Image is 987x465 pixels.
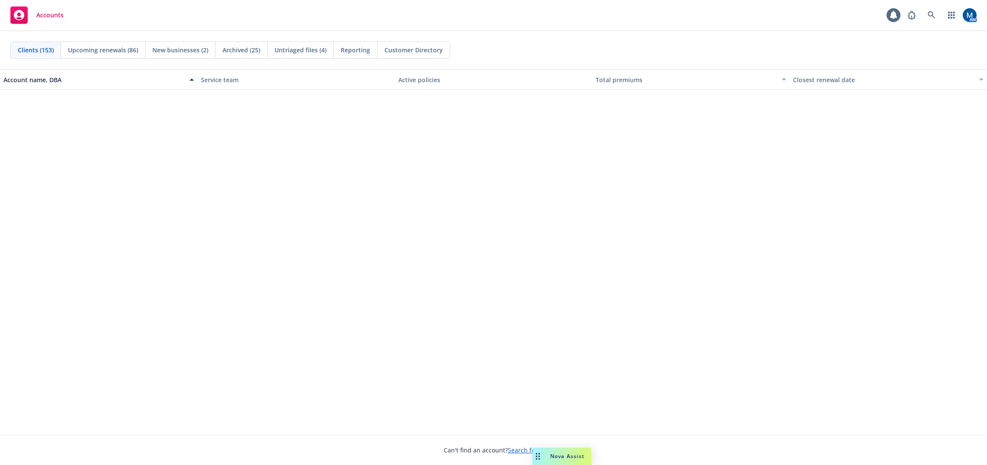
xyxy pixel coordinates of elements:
span: Reporting [341,45,370,55]
button: Total premiums [592,69,790,90]
button: Nova Assist [532,448,591,465]
div: Service team [201,75,391,84]
a: Report a Bug [903,6,920,24]
a: Switch app [943,6,960,24]
span: Customer Directory [384,45,443,55]
span: Archived (25) [223,45,260,55]
a: Search for it [508,446,543,454]
span: Can't find an account? [444,446,543,455]
div: Total premiums [596,75,777,84]
img: photo [963,8,977,22]
div: Active policies [398,75,589,84]
span: New businesses (2) [152,45,208,55]
a: Accounts [7,3,67,27]
span: Accounts [36,12,64,19]
span: Untriaged files (4) [274,45,326,55]
button: Service team [197,69,395,90]
a: Search [923,6,940,24]
div: Closest renewal date [793,75,974,84]
span: Nova Assist [550,452,584,460]
span: Upcoming renewals (86) [68,45,138,55]
button: Closest renewal date [790,69,987,90]
button: Active policies [395,69,592,90]
div: Drag to move [532,448,543,465]
div: Account name, DBA [3,75,184,84]
span: Clients (153) [18,45,54,55]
